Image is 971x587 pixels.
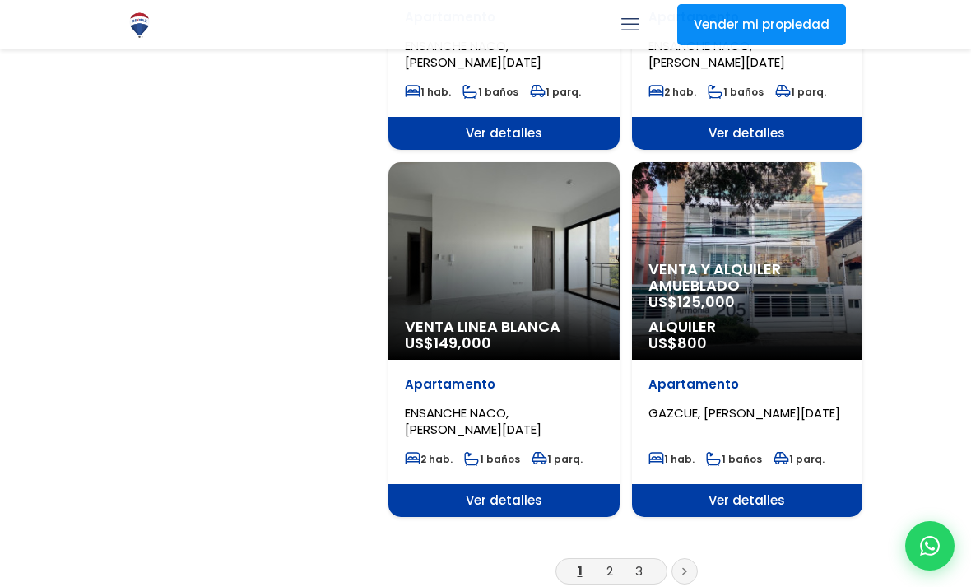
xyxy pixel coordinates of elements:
[462,85,518,99] span: 1 baños
[405,85,451,99] span: 1 hab.
[677,291,735,312] span: 125,000
[405,333,491,353] span: US$
[648,291,735,312] span: US$
[405,319,603,335] span: Venta Linea Blanca
[648,404,840,422] span: GAZCUE, [PERSON_NAME][DATE]
[677,4,846,45] a: Vender mi propiedad
[648,261,847,294] span: Venta y alquiler amueblado
[606,562,613,580] a: 2
[648,333,707,353] span: US$
[706,452,762,466] span: 1 baños
[616,11,644,39] a: mobile menu
[405,376,603,393] p: Apartamento
[774,452,825,466] span: 1 parq.
[708,85,764,99] span: 1 baños
[578,562,583,580] a: 1
[648,376,847,393] p: Apartamento
[677,333,707,353] span: 800
[532,452,583,466] span: 1 parq.
[388,484,620,517] span: Ver detalles
[648,452,695,466] span: 1 hab.
[434,333,491,353] span: 149,000
[632,162,863,517] a: Venta y alquiler amueblado US$125,000 Alquiler US$800 Apartamento GAZCUE, [PERSON_NAME][DATE] 1 h...
[648,85,696,99] span: 2 hab.
[388,117,620,150] span: Ver detalles
[464,452,520,466] span: 1 baños
[530,85,581,99] span: 1 parq.
[405,37,541,71] span: ENSANCHE NACO, [PERSON_NAME][DATE]
[632,117,863,150] span: Ver detalles
[125,11,154,40] img: Logo de REMAX
[388,162,620,517] a: Venta Linea Blanca US$149,000 Apartamento ENSANCHE NACO, [PERSON_NAME][DATE] 2 hab. 1 baños 1 par...
[405,452,453,466] span: 2 hab.
[405,404,541,438] span: ENSANCHE NACO, [PERSON_NAME][DATE]
[648,319,847,335] span: Alquiler
[635,562,643,580] a: 3
[648,37,785,71] span: ENSANCHE NACO, [PERSON_NAME][DATE]
[775,85,826,99] span: 1 parq.
[632,484,863,517] span: Ver detalles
